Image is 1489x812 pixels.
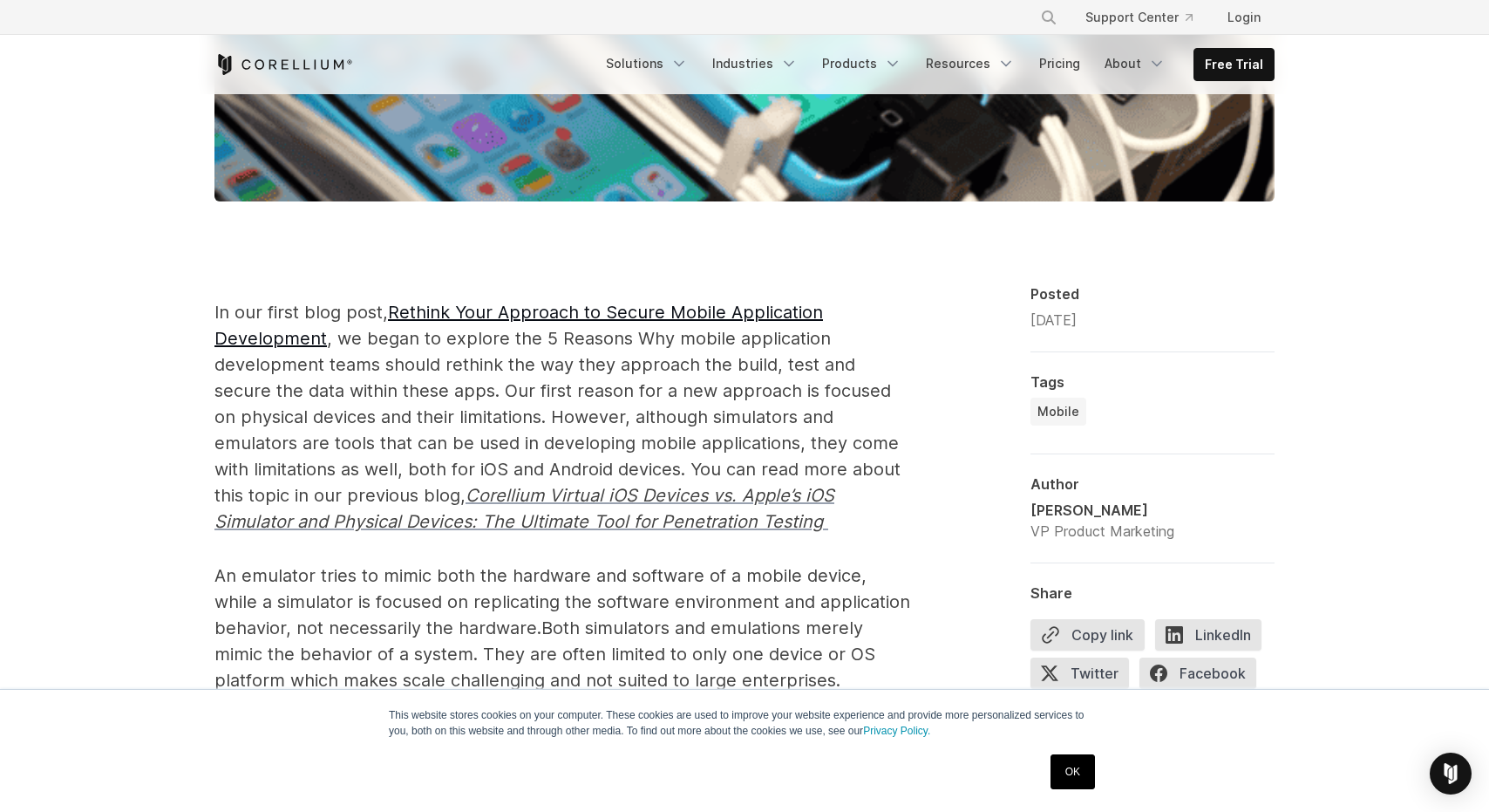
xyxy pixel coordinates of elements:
[1139,658,1256,689] span: Facebook
[1029,48,1091,79] a: Pricing
[1030,584,1275,602] div: Share
[1194,49,1274,80] a: Free Trial
[1030,521,1174,542] div: VP Product Marketing
[595,48,1275,81] div: Navigation Menu
[214,302,388,323] span: In our first blog post,
[1430,753,1472,795] div: Open Intercom Messenger
[1214,2,1275,33] a: Login
[1030,398,1086,426] a: Mobile
[214,485,834,532] a: Corellium Virtual iOS Devices vs. Apple’s iOS Simulator and Physical Devices: The Ultimate Tool f...
[389,707,1100,739] p: This website stores cookies on your computer. These cookies are used to improve your website expe...
[595,48,698,79] a: Solutions
[1050,754,1095,789] a: OK
[214,302,823,349] a: Rethink Your Approach to Secure Mobile Application Development
[812,48,912,79] a: Products
[1071,2,1207,33] a: Support Center
[214,618,875,691] span: Both simulators and emulations merely mimic the behavior of a system. They are often limited to o...
[1030,475,1275,493] div: Author
[1155,619,1272,658] a: LinkedIn
[1030,311,1077,329] span: [DATE]
[915,48,1025,79] a: Resources
[863,725,930,737] a: Privacy Policy.
[214,54,353,75] a: Corellium Home
[214,302,891,427] span: , we began to explore the 5 Reasons Why mobile application development teams should rethink the w...
[1033,2,1064,33] button: Search
[1139,658,1267,696] a: Facebook
[1037,403,1079,420] span: Mobile
[1030,285,1275,303] div: Posted
[214,565,910,638] span: An emulator tries to mimic both the hardware and software of a mobile device, while a simulator i...
[1030,500,1174,521] div: [PERSON_NAME]
[1030,658,1139,696] a: Twitter
[1030,658,1129,689] span: Twitter
[702,48,808,79] a: Industries
[1019,2,1275,33] div: Navigation Menu
[1030,373,1275,391] div: Tags
[1030,619,1145,651] button: Copy link
[1155,619,1261,651] span: LinkedIn
[1094,48,1176,79] a: About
